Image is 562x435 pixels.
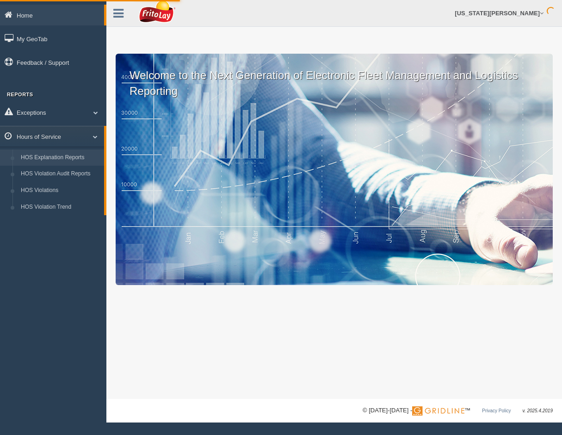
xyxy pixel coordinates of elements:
[523,408,553,413] span: v. 2025.4.2019
[17,199,104,216] a: HOS Violation Trend
[17,166,104,182] a: HOS Violation Audit Reports
[482,408,511,413] a: Privacy Policy
[17,182,104,199] a: HOS Violations
[412,406,464,416] img: Gridline
[17,149,104,166] a: HOS Explanation Reports
[116,54,553,99] p: Welcome to the Next Generation of Electronic Fleet Management and Logistics Reporting
[363,406,553,416] div: © [DATE]-[DATE] - ™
